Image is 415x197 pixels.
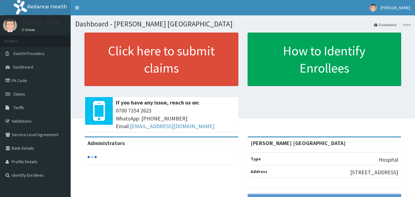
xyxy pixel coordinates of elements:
[13,51,45,56] span: Switch Providers
[3,18,17,32] img: User Image
[22,28,36,32] a: Online
[13,64,33,70] span: Dashboard
[84,33,238,86] a: Click here to submit claims
[13,91,25,97] span: Claims
[88,140,125,147] b: Administrators
[251,156,261,162] b: Type
[379,156,398,164] p: Hospital
[251,140,346,147] strong: [PERSON_NAME] [GEOGRAPHIC_DATA]
[116,107,235,130] span: 0700 7354 2623 WhatsApp: [PHONE_NUMBER] Email:
[75,20,410,28] h1: Dashboard - [PERSON_NAME] [GEOGRAPHIC_DATA]
[350,168,398,176] p: [STREET_ADDRESS]
[248,33,401,86] a: How to Identify Enrollees
[251,169,267,174] b: Address
[88,152,97,162] svg: audio-loading
[116,99,200,106] b: If you have any issue, reach us on:
[22,20,62,26] p: [PERSON_NAME]
[374,22,397,27] a: Dashboard
[13,105,24,110] span: Tariffs
[130,123,214,130] a: [EMAIL_ADDRESS][DOMAIN_NAME]
[369,4,377,12] img: User Image
[381,5,410,10] span: [PERSON_NAME]
[397,22,410,27] li: Here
